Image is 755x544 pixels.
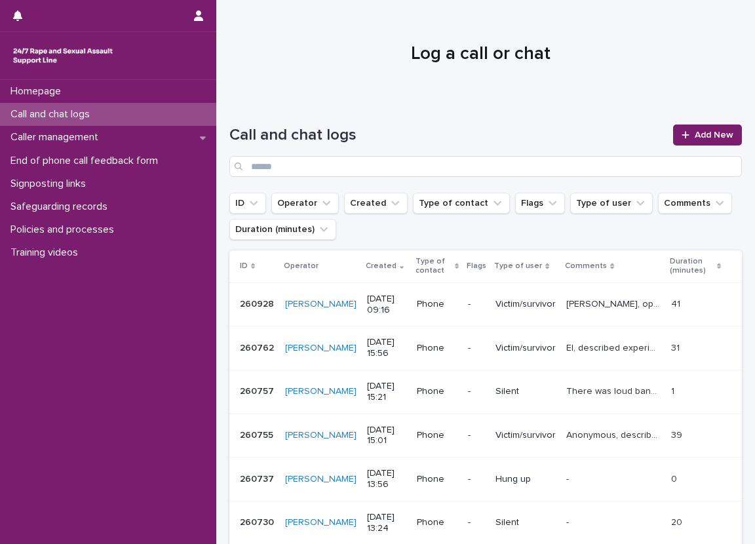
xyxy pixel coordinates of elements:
p: Caller management [5,131,109,144]
span: Add New [695,130,733,140]
p: Hung up [495,474,556,485]
button: Operator [271,193,339,214]
button: ID [229,193,266,214]
p: El, described experiencing sexual violence, discussed support and mental health services, talked ... [566,340,663,354]
button: Type of contact [413,193,510,214]
p: Duration (minutes) [670,254,714,279]
p: - [468,474,485,485]
button: Type of user [570,193,653,214]
p: Anonymous, described experiencing sexual violence, explored feelings and operator gave emotional ... [566,427,663,441]
button: Created [344,193,408,214]
p: Phone [417,386,457,397]
p: Phone [417,474,457,485]
tr: 260737260737 [PERSON_NAME] [DATE] 13:56Phone-Hung up-- 00 [229,457,742,501]
p: 260928 [240,296,277,310]
p: 260755 [240,427,276,441]
p: [DATE] 09:16 [367,294,406,316]
tr: 260755260755 [PERSON_NAME] [DATE] 15:01Phone-Victim/survivorAnonymous, described experiencing sex... [229,414,742,457]
h1: Call and chat logs [229,126,665,145]
p: 41 [671,296,683,310]
tr: 260928260928 [PERSON_NAME] [DATE] 09:16Phone-Victim/survivor[PERSON_NAME], operator explained the... [229,282,742,326]
p: - [468,517,485,528]
p: Silent [495,517,556,528]
p: Phone [417,343,457,354]
p: 260730 [240,515,277,528]
p: [DATE] 15:56 [367,337,406,359]
p: [DATE] 13:24 [367,512,406,534]
p: Type of contact [416,254,452,279]
p: Safeguarding records [5,201,118,213]
p: Phone [417,430,457,441]
a: [PERSON_NAME] [285,517,357,528]
a: [PERSON_NAME] [285,299,357,310]
p: - [468,343,485,354]
p: Victim/survivor [495,299,556,310]
p: Operator [284,259,319,273]
input: Search [229,156,742,177]
tr: 260762260762 [PERSON_NAME] [DATE] 15:56Phone-Victim/survivorEl, described experiencing sexual vio... [229,326,742,370]
button: Duration (minutes) [229,219,336,240]
p: 31 [671,340,682,354]
a: [PERSON_NAME] [285,343,357,354]
p: Type of user [494,259,542,273]
p: 260757 [240,383,277,397]
p: 260737 [240,471,277,485]
p: Comments [565,259,607,273]
p: 260762 [240,340,277,354]
p: - [566,471,571,485]
p: 39 [671,427,685,441]
p: End of phone call feedback form [5,155,168,167]
p: Call and chat logs [5,108,100,121]
p: There was loud banging noises in the background of the call. [566,383,663,397]
p: Created [366,259,397,273]
a: [PERSON_NAME] [285,474,357,485]
p: Victim/survivor [495,343,556,354]
button: Comments [658,193,732,214]
p: Policies and processes [5,223,125,236]
p: 0 [671,471,680,485]
p: Phone [417,517,457,528]
p: [DATE] 15:01 [367,425,406,447]
tr: 260757260757 [PERSON_NAME] [DATE] 15:21Phone-SilentThere was loud banging noises in the backgroun... [229,370,742,414]
p: Victim/survivor [495,430,556,441]
a: [PERSON_NAME] [285,430,357,441]
p: [DATE] 15:21 [367,381,406,403]
p: Flags [467,259,486,273]
a: Add New [673,125,742,146]
p: - [468,430,485,441]
p: 20 [671,515,685,528]
p: - [566,515,571,528]
p: - [468,386,485,397]
h1: Log a call or chat [229,43,732,66]
p: Phone [417,299,457,310]
p: Melissa, operator explained the service, described experiences of sexual violence, explored thoug... [566,296,663,310]
p: 1 [671,383,677,397]
p: - [468,299,485,310]
p: Signposting links [5,178,96,190]
p: Training videos [5,246,88,259]
p: [DATE] 13:56 [367,468,406,490]
p: ID [240,259,248,273]
button: Flags [515,193,565,214]
img: rhQMoQhaT3yELyF149Cw [10,43,115,69]
a: [PERSON_NAME] [285,386,357,397]
p: Silent [495,386,556,397]
p: Homepage [5,85,71,98]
